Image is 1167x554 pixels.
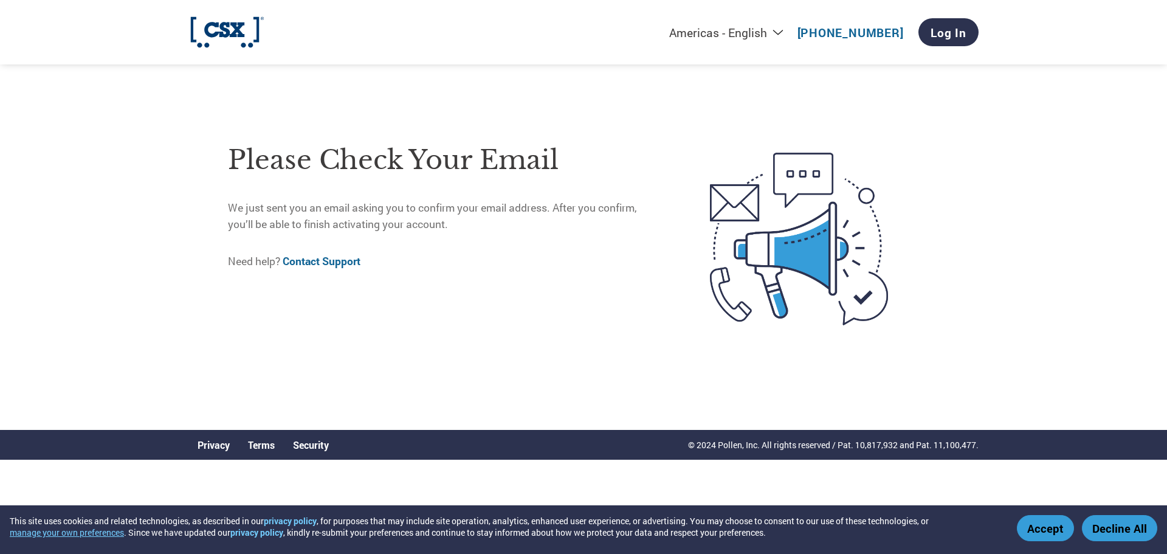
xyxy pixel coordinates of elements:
[10,527,124,538] button: manage your own preferences
[1082,515,1157,541] button: Decline All
[688,438,979,451] p: © 2024 Pollen, Inc. All rights reserved / Pat. 10,817,932 and Pat. 11,100,477.
[198,438,230,451] a: Privacy
[228,254,659,269] p: Need help?
[1017,515,1074,541] button: Accept
[10,515,999,538] div: This site uses cookies and related technologies, as described in our , for purposes that may incl...
[228,200,659,232] p: We just sent you an email asking you to confirm your email address. After you confirm, you’ll be ...
[264,515,317,527] a: privacy policy
[293,438,329,451] a: Security
[283,254,360,268] a: Contact Support
[230,527,283,538] a: privacy policy
[248,438,275,451] a: Terms
[659,131,939,347] img: open-email
[797,25,904,40] a: [PHONE_NUMBER]
[188,16,266,49] img: CSX
[228,140,659,180] h1: Please check your email
[918,18,979,46] a: Log In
